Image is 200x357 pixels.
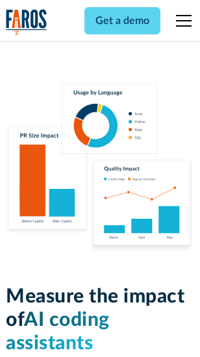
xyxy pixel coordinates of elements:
span: AI coding assistants [6,310,110,353]
h1: Measure the impact of [6,285,194,355]
img: Charts tracking GitHub Copilot's usage and impact on velocity and quality [6,83,194,254]
img: Logo of the analytics and reporting company Faros. [6,9,47,36]
a: Get a demo [84,7,160,34]
a: home [6,9,47,36]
